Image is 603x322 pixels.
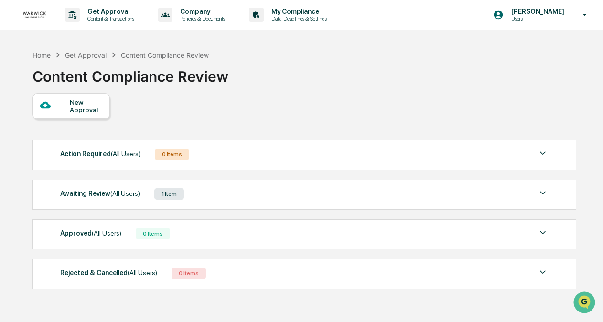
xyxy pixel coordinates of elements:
p: Data, Deadlines & Settings [264,15,332,22]
p: Company [172,8,230,15]
span: (All Users) [92,229,121,237]
a: Powered byPylon [67,161,116,169]
a: 🔎Data Lookup [6,134,64,151]
div: 0 Items [155,149,189,160]
img: 1746055101610-c473b297-6a78-478c-a979-82029cc54cd1 [10,73,27,90]
span: (All Users) [111,150,140,158]
div: New Approval [70,98,102,114]
div: Get Approval [65,51,107,59]
div: 0 Items [172,268,206,279]
div: Content Compliance Review [121,51,209,59]
p: Content & Transactions [80,15,139,22]
div: Action Required [60,148,140,160]
img: caret [537,227,549,238]
div: 🗄️ [69,121,77,129]
img: caret [537,267,549,278]
div: 🖐️ [10,121,17,129]
div: Approved [60,227,121,239]
span: (All Users) [110,190,140,197]
p: [PERSON_NAME] [504,8,569,15]
p: Get Approval [80,8,139,15]
div: Awaiting Review [60,187,140,200]
span: Attestations [79,120,118,129]
iframe: Open customer support [572,290,598,316]
span: Preclearance [19,120,62,129]
div: We're available if you need us! [32,82,121,90]
p: How can we help? [10,20,174,35]
p: Policies & Documents [172,15,230,22]
div: 🔎 [10,139,17,147]
img: caret [537,148,549,159]
div: Content Compliance Review [32,60,228,85]
div: Start new chat [32,73,157,82]
span: (All Users) [128,269,157,277]
span: Data Lookup [19,138,60,148]
div: Rejected & Cancelled [60,267,157,279]
span: Pylon [95,161,116,169]
p: Users [504,15,569,22]
img: logo [23,9,46,21]
a: 🗄️Attestations [65,116,122,133]
div: 0 Items [136,228,170,239]
div: 1 Item [154,188,184,200]
img: caret [537,187,549,199]
a: 🖐️Preclearance [6,116,65,133]
p: My Compliance [264,8,332,15]
div: Home [32,51,51,59]
button: Start new chat [162,75,174,87]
